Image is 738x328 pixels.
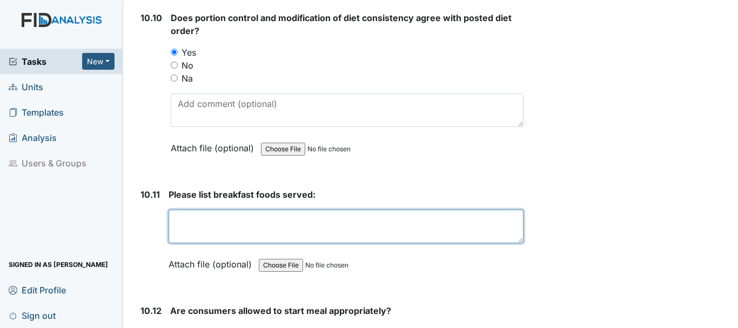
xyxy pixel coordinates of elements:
[9,55,82,68] a: Tasks
[169,189,316,200] span: Please list breakfast foods served:
[171,136,258,155] label: Attach file (optional)
[171,62,178,69] input: No
[182,59,193,72] label: No
[9,282,66,298] span: Edit Profile
[9,307,56,324] span: Sign out
[140,11,162,24] label: 10.10
[140,188,160,201] label: 10.11
[169,252,256,271] label: Attach file (optional)
[9,104,64,121] span: Templates
[82,53,115,70] button: New
[171,49,178,56] input: Yes
[182,46,196,59] label: Yes
[9,78,43,95] span: Units
[171,75,178,82] input: Na
[182,72,193,85] label: Na
[9,129,57,146] span: Analysis
[171,12,512,36] span: Does portion control and modification of diet consistency agree with posted diet order?
[170,305,391,316] span: Are consumers allowed to start meal appropriately?
[140,304,162,317] label: 10.12
[9,256,108,273] span: Signed in as [PERSON_NAME]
